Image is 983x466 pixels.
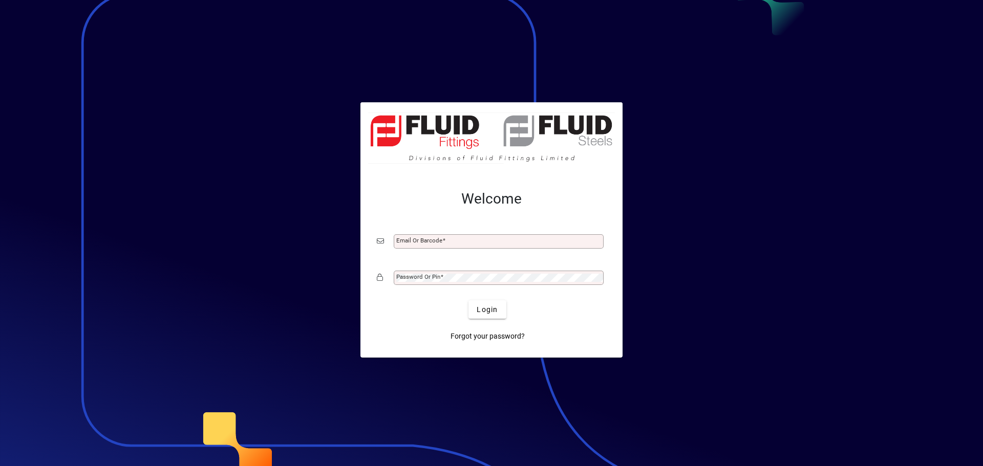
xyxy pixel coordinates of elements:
a: Forgot your password? [446,327,529,345]
mat-label: Password or Pin [396,273,440,280]
span: Forgot your password? [451,331,525,342]
h2: Welcome [377,190,606,208]
span: Login [477,304,498,315]
mat-label: Email or Barcode [396,237,442,244]
button: Login [468,300,506,319]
